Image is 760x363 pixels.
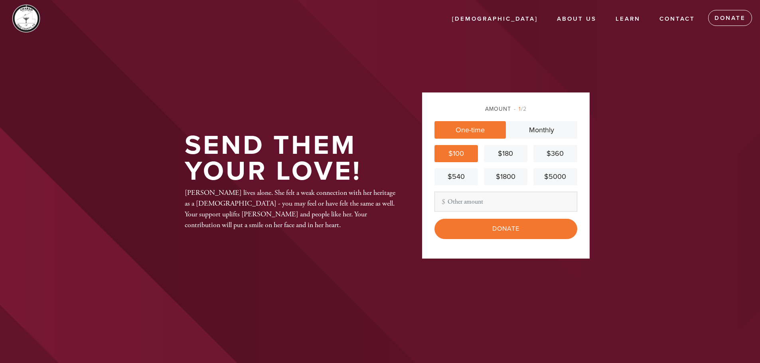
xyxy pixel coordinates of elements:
a: About us [551,12,602,27]
div: $540 [438,171,475,182]
a: $1800 [484,168,527,185]
div: $180 [487,148,524,159]
div: Amount [434,105,577,113]
a: Donate [708,10,752,26]
a: Learn [610,12,646,27]
div: $100 [438,148,475,159]
a: $5000 [533,168,577,185]
a: $540 [434,168,478,185]
a: Contact [653,12,701,27]
span: /2 [514,106,527,112]
div: [PERSON_NAME] lives alone. She felt a weak connection with her heritage as a [DEMOGRAPHIC_DATA] -... [185,187,396,230]
input: Donate [434,219,577,239]
a: $180 [484,145,527,162]
a: $360 [533,145,577,162]
div: $1800 [487,171,524,182]
div: $5000 [537,171,574,182]
a: $100 [434,145,478,162]
div: $360 [537,148,574,159]
img: chabad_eirie_jc_white.png [12,4,40,33]
a: Monthly [506,121,577,139]
a: One-time [434,121,506,139]
h1: Send them your love! [185,133,396,184]
a: [DEMOGRAPHIC_DATA] [446,12,544,27]
span: 1 [519,106,521,112]
input: Other amount [434,192,577,212]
